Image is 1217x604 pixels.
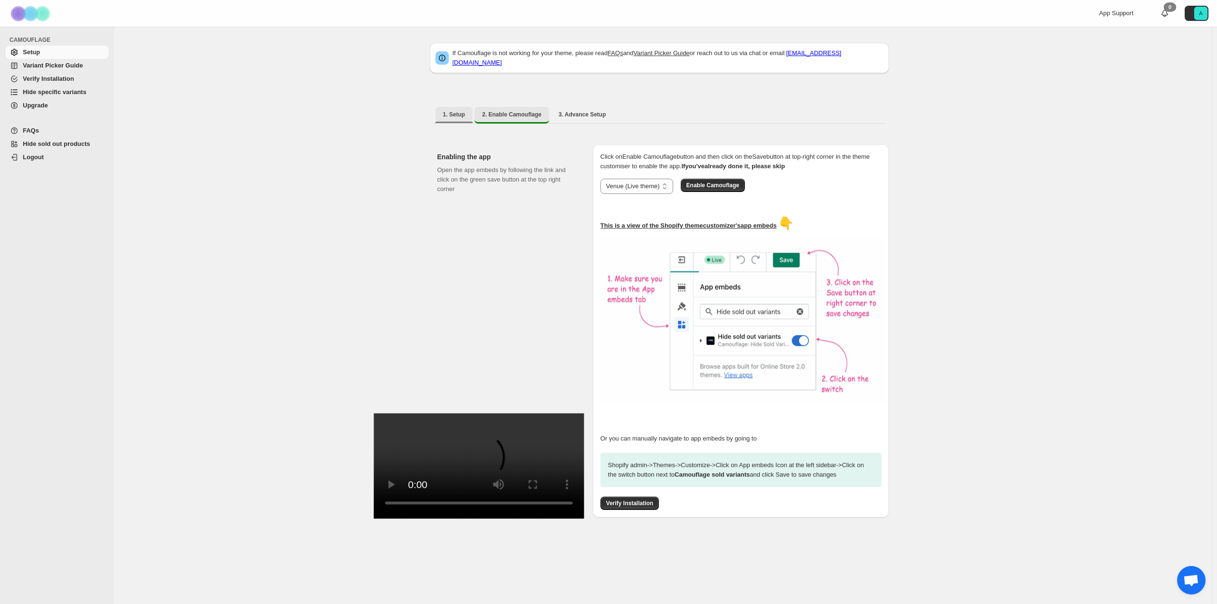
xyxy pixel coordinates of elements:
span: Verify Installation [606,499,653,507]
span: Verify Installation [23,75,74,82]
a: Variant Picker Guide [633,49,689,57]
span: Setup [23,48,40,56]
a: Logout [6,151,108,164]
span: 1. Setup [443,111,465,118]
video: Enable Camouflage in theme app embeds [374,413,584,518]
a: 0 [1160,9,1169,18]
span: Hide sold out products [23,140,90,147]
a: Upgrade [6,99,108,112]
u: This is a view of the Shopify theme customizer's app embeds [600,222,777,229]
p: Shopify admin -> Themes -> Customize -> Click on App embeds Icon at the left sidebar -> Click on ... [600,453,881,487]
span: 3. Advance Setup [559,111,606,118]
strong: Camouflage sold variants [675,471,750,478]
button: Avatar with initials A [1185,6,1208,21]
div: 0 [1164,2,1176,12]
a: FAQs [608,49,623,57]
a: FAQs [6,124,108,137]
p: Or you can manually navigate to app embeds by going to [600,434,881,443]
span: Enable Camouflage [686,182,739,189]
p: Click on Enable Camouflage button and then click on the Save button at top-right corner in the th... [600,152,881,171]
a: Verify Installation [600,499,659,507]
a: Hide specific variants [6,86,108,99]
span: CAMOUFLAGE [10,36,109,44]
span: FAQs [23,127,39,134]
b: If you've already done it, please skip [681,163,785,170]
span: Logout [23,153,44,161]
a: Variant Picker Guide [6,59,108,72]
text: A [1199,10,1203,16]
span: Upgrade [23,102,48,109]
span: App Support [1099,10,1133,17]
a: Enable Camouflage [681,182,745,189]
span: Hide specific variants [23,88,87,96]
span: Variant Picker Guide [23,62,83,69]
span: Avatar with initials A [1194,7,1207,20]
div: Open chat [1177,566,1206,594]
a: Verify Installation [6,72,108,86]
button: Enable Camouflage [681,179,745,192]
h2: Enabling the app [437,152,578,162]
a: Hide sold out products [6,137,108,151]
span: 2. Enable Camouflage [482,111,541,118]
a: Setup [6,46,108,59]
img: camouflage-enable [600,238,886,404]
div: Open the app embeds by following the link and click on the green save button at the top right corner [437,165,578,505]
span: 👇 [778,216,793,230]
img: Camouflage [8,0,55,27]
button: Verify Installation [600,497,659,510]
p: If Camouflage is not working for your theme, please read and or reach out to us via chat or email: [453,48,883,67]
